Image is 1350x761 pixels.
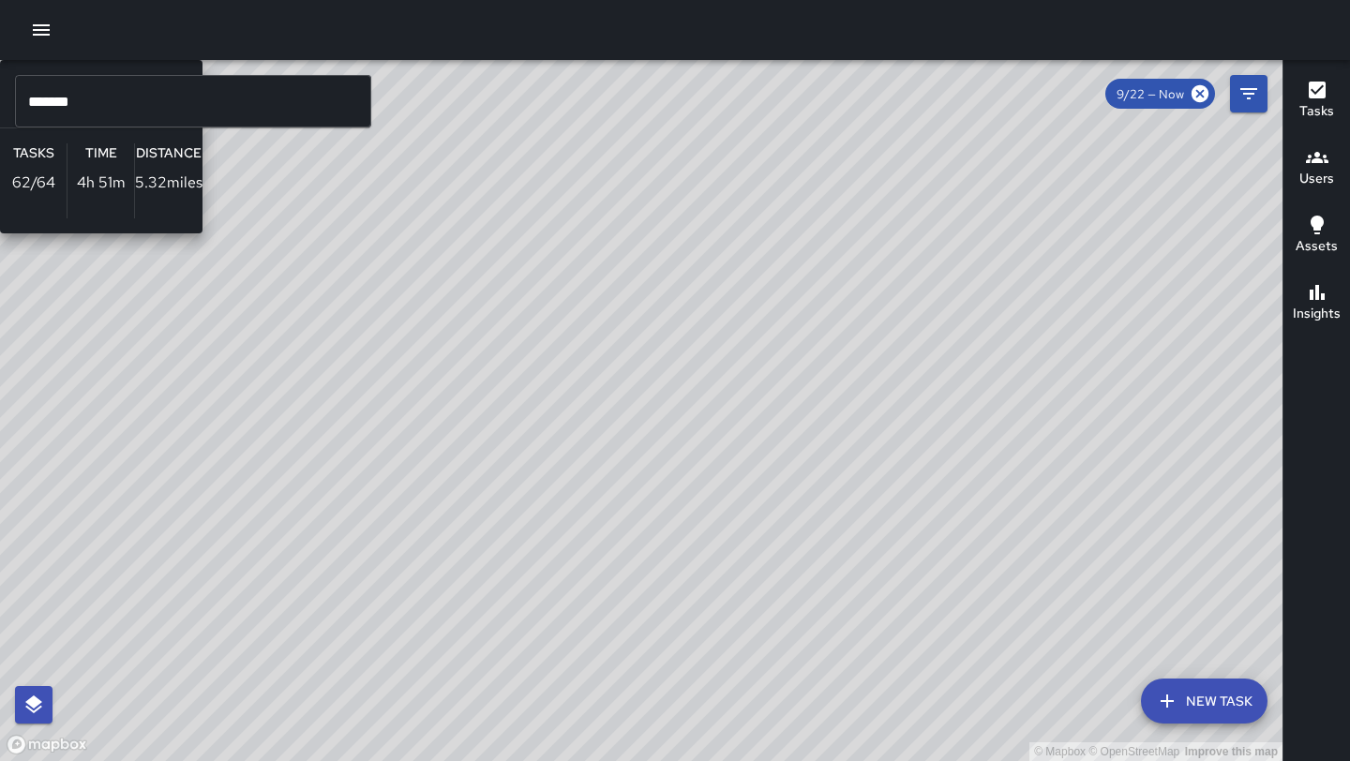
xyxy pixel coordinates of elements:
[1299,101,1334,122] h6: Tasks
[1283,67,1350,135] button: Tasks
[135,172,202,194] p: 5.32 miles
[1230,75,1267,112] button: Filters
[1105,86,1195,102] span: 9/22 — Now
[1283,202,1350,270] button: Assets
[1105,79,1215,109] div: 9/22 — Now
[1283,270,1350,337] button: Insights
[85,143,117,164] h6: Time
[1293,304,1341,324] h6: Insights
[1141,679,1267,724] button: New Task
[13,143,54,164] h6: Tasks
[12,172,55,194] p: 62 / 64
[1283,135,1350,202] button: Users
[1299,169,1334,189] h6: Users
[136,143,202,164] h6: Distance
[1296,236,1338,257] h6: Assets
[77,172,126,194] p: 4h 51m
